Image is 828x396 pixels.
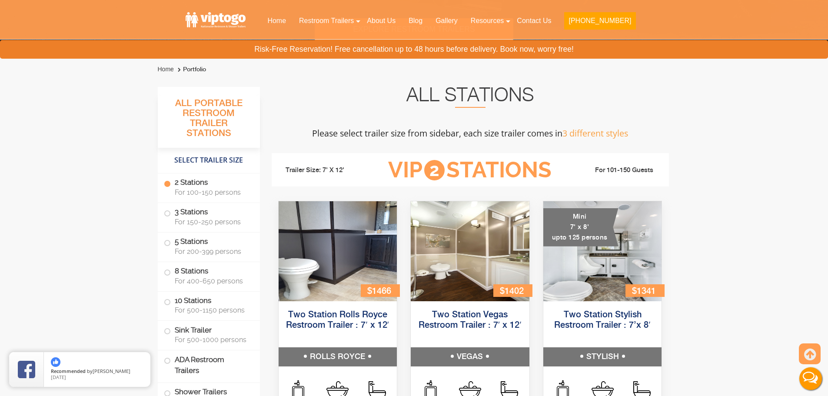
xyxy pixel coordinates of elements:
a: Restroom Trailers [293,11,360,30]
span: [PERSON_NAME] [93,368,130,374]
img: A mini restroom trailer with two separate stations and separate doors for males and females [543,201,662,301]
a: Resources [464,11,510,30]
span: by [51,369,143,375]
a: Home [158,66,174,73]
a: Two Station Vegas Restroom Trailer : 7′ x 12′ [419,310,522,330]
button: [PHONE_NUMBER] [564,12,635,30]
a: Contact Us [510,11,558,30]
a: Two Station Rolls Royce Restroom Trailer : 7′ x 12′ [286,310,389,330]
div: Mini 7' x 8' upto 125 persons [543,208,619,246]
div: $1341 [625,284,665,297]
li: For 101-150 Guests [565,165,663,176]
h3: VIP Stations [375,158,565,182]
img: thumbs up icon [51,357,60,367]
h3: All Portable Restroom Trailer Stations [158,96,260,148]
span: 3 different styles [562,127,628,139]
span: For 400-650 persons [175,277,249,285]
label: 8 Stations [164,262,254,289]
a: [PHONE_NUMBER] [558,11,642,35]
li: Portfolio [176,64,206,75]
span: [DATE] [51,374,66,380]
img: Side view of two station restroom trailer with separate doors for males and females [279,201,397,301]
span: For 500-1000 persons [175,336,249,344]
li: Trailer Size: 7' X 12' [278,157,375,183]
label: 5 Stations [164,233,254,260]
div: $1402 [493,284,532,297]
img: Side view of two station restroom trailer with separate doors for males and females [411,201,529,301]
label: 3 Stations [164,203,254,230]
a: Home [261,11,293,30]
label: 10 Stations [164,292,254,319]
a: Blog [402,11,429,30]
label: 2 Stations [164,173,254,200]
div: $1466 [361,284,400,297]
span: 2 [424,160,445,180]
a: Two Station Stylish Restroom Trailer : 7’x 8′ [554,310,650,330]
h5: VEGAS [411,347,529,366]
img: Review Rating [18,361,35,378]
span: For 500-1150 persons [175,306,249,314]
span: Recommended [51,368,86,374]
span: For 150-250 persons [175,218,249,226]
a: About Us [360,11,402,30]
h5: STYLISH [543,347,662,366]
h4: Select Trailer Size [158,152,260,169]
button: Live Chat [793,361,828,396]
p: Please select trailer size from sidebar, each size trailer comes in [272,125,669,142]
span: For 100-150 persons [175,188,249,196]
a: Gallery [429,11,464,30]
h2: All Stations [272,87,669,108]
span: For 200-399 persons [175,247,249,256]
label: ADA Restroom Trailers [164,350,254,380]
h5: ROLLS ROYCE [279,347,397,366]
label: Sink Trailer [164,321,254,348]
